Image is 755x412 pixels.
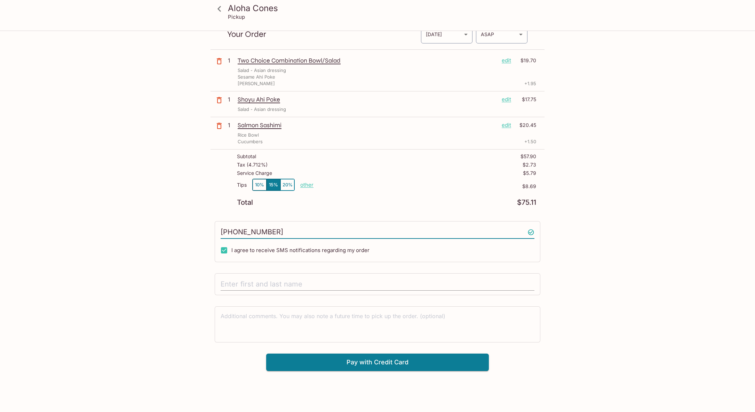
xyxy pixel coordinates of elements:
button: Pay with Credit Card [266,354,489,371]
button: 15% [267,179,280,191]
div: ASAP [476,25,527,43]
p: $2.73 [523,162,536,168]
p: + 1.50 [524,138,536,145]
button: other [300,181,313,188]
p: Salad - Asian dressing [238,106,286,113]
p: $5.79 [523,170,536,176]
p: Tips [237,182,247,188]
p: edit [502,121,511,129]
p: 1 [228,121,235,129]
p: $20.45 [515,121,536,129]
p: $57.90 [520,154,536,159]
p: 1 [228,96,235,103]
input: Enter first and last name [221,278,534,291]
p: $8.69 [313,184,536,189]
button: 10% [253,179,267,191]
p: Salad - Asian dressing [238,67,286,74]
p: Your Order [227,31,421,38]
p: edit [502,96,511,103]
p: edit [502,57,511,64]
p: + 1.95 [524,80,536,87]
p: Subtotal [237,154,256,159]
p: Cucumbers [238,138,263,145]
button: 20% [280,179,294,191]
p: $19.70 [515,57,536,64]
span: I agree to receive SMS notifications regarding my order [231,247,369,253]
p: 1 [228,57,235,64]
p: Salmon Sashimi [238,121,496,129]
p: Rice Bowl [238,132,259,138]
p: Total [237,199,253,206]
p: $17.75 [515,96,536,103]
p: $75.11 [517,199,536,206]
p: Tax ( 4.712% ) [237,162,268,168]
p: [PERSON_NAME] [238,80,275,87]
p: Two Choice Combination Bowl/Salad [238,57,496,64]
p: Pickup [228,14,245,20]
p: Sesame Ahi Poke [238,74,275,80]
div: [DATE] [421,25,472,43]
h3: Aloha Cones [228,3,539,14]
p: Service Charge [237,170,272,176]
input: Enter phone number [221,226,534,239]
p: Shoyu Ahi Poke [238,96,496,103]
